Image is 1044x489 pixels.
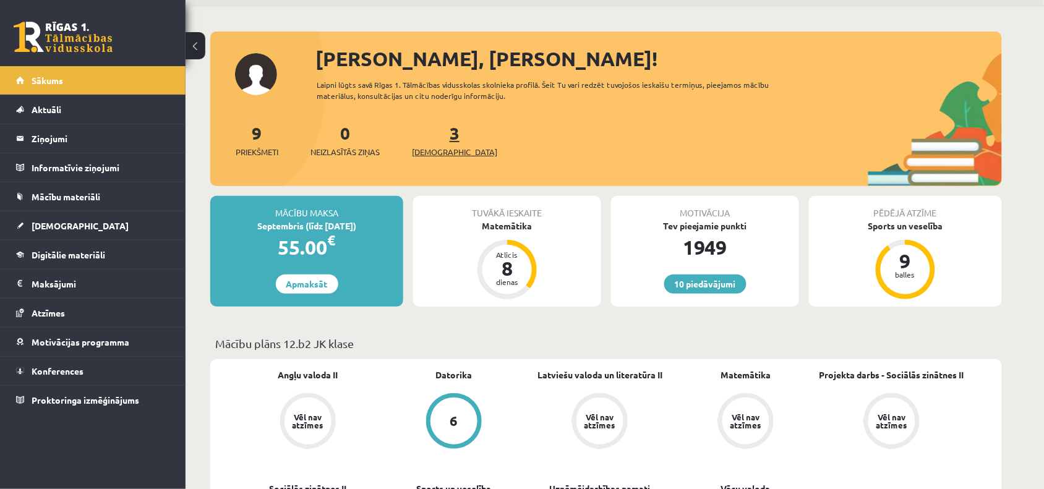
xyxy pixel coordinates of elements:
div: Matemātika [413,219,601,232]
div: Pēdējā atzīme [809,196,1002,219]
a: Matemātika [721,368,771,381]
span: Motivācijas programma [32,336,129,347]
a: [DEMOGRAPHIC_DATA] [16,211,170,240]
div: [PERSON_NAME], [PERSON_NAME]! [315,44,1002,74]
a: Angļu valoda II [278,368,338,381]
a: Vēl nav atzīmes [819,393,965,451]
a: Aktuāli [16,95,170,124]
span: Aktuāli [32,104,61,115]
a: Matemātika Atlicis 8 dienas [413,219,601,301]
span: Atzīmes [32,307,65,318]
span: Neizlasītās ziņas [310,146,380,158]
legend: Informatīvie ziņojumi [32,153,170,182]
a: Ziņojumi [16,124,170,153]
p: Mācību plāns 12.b2 JK klase [215,335,997,352]
span: Proktoringa izmēģinājums [32,394,139,406]
div: Laipni lūgts savā Rīgas 1. Tālmācības vidusskolas skolnieka profilā. Šeit Tu vari redzēt tuvojošo... [317,79,792,101]
div: Vēl nav atzīmes [729,413,763,429]
a: Datorika [436,368,473,381]
a: Motivācijas programma [16,328,170,356]
span: Priekšmeti [236,146,278,158]
div: 55.00 [210,232,403,262]
a: 10 piedāvājumi [664,274,747,294]
a: Rīgas 1. Tālmācības vidusskola [14,22,113,53]
a: Vēl nav atzīmes [673,393,819,451]
a: 3[DEMOGRAPHIC_DATA] [412,122,497,158]
a: Vēl nav atzīmes [527,393,673,451]
legend: Maksājumi [32,270,170,298]
div: Vēl nav atzīmes [583,413,617,429]
div: 1949 [611,232,799,262]
div: Motivācija [611,196,799,219]
div: balles [887,271,924,278]
a: 0Neizlasītās ziņas [310,122,380,158]
a: 6 [381,393,527,451]
div: Sports un veselība [809,219,1002,232]
a: Apmaksāt [276,274,338,294]
div: Tev pieejamie punkti [611,219,799,232]
span: [DEMOGRAPHIC_DATA] [412,146,497,158]
div: Vēl nav atzīmes [875,413,909,429]
span: [DEMOGRAPHIC_DATA] [32,220,129,231]
div: 9 [887,251,924,271]
a: Proktoringa izmēģinājums [16,386,170,414]
span: Sākums [32,75,63,86]
div: Tuvākā ieskaite [413,196,601,219]
legend: Ziņojumi [32,124,170,153]
div: 6 [450,414,458,428]
div: Mācību maksa [210,196,403,219]
a: Informatīvie ziņojumi [16,153,170,182]
a: Maksājumi [16,270,170,298]
a: Konferences [16,357,170,385]
a: Projekta darbs - Sociālās zinātnes II [819,368,964,381]
div: Septembris (līdz [DATE]) [210,219,403,232]
div: Atlicis [489,251,526,258]
span: Digitālie materiāli [32,249,105,260]
a: Vēl nav atzīmes [235,393,381,451]
div: Vēl nav atzīmes [291,413,325,429]
span: Mācību materiāli [32,191,100,202]
a: Sports un veselība 9 balles [809,219,1002,301]
a: Latviešu valoda un literatūra II [537,368,662,381]
div: dienas [489,278,526,286]
span: Konferences [32,365,83,376]
a: Digitālie materiāli [16,240,170,269]
a: 9Priekšmeti [236,122,278,158]
div: 8 [489,258,526,278]
a: Sākums [16,66,170,95]
a: Atzīmes [16,299,170,327]
span: € [328,231,336,249]
a: Mācību materiāli [16,182,170,211]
